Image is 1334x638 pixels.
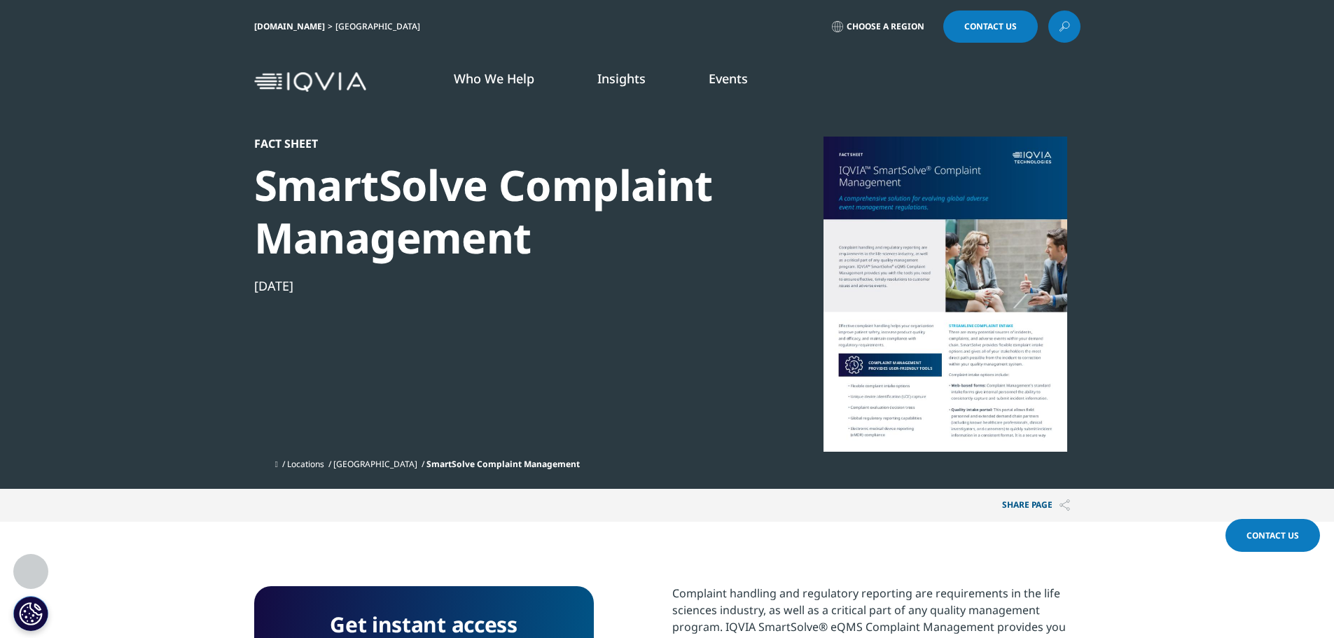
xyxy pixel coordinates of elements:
div: Fact Sheet [254,137,735,151]
span: SmartSolve Complaint Management [426,458,580,470]
div: [DATE] [254,277,735,294]
a: Who We Help [454,70,534,87]
div: [GEOGRAPHIC_DATA] [335,21,426,32]
img: IQVIA Healthcare Information Technology and Pharma Clinical Research Company [254,72,366,92]
a: Events [709,70,748,87]
a: [GEOGRAPHIC_DATA] [333,458,417,470]
a: Locations [287,458,324,470]
span: Choose a Region [847,21,924,32]
button: Share PAGEShare PAGE [992,489,1081,522]
button: Cookie Settings [13,596,48,631]
a: Insights [597,70,646,87]
a: [DOMAIN_NAME] [254,20,325,32]
p: Share PAGE [992,489,1081,522]
a: Contact Us [943,11,1038,43]
img: Share PAGE [1059,499,1070,511]
nav: Primary [372,49,1081,115]
a: Contact Us [1225,519,1320,552]
div: SmartSolve Complaint Management [254,159,735,264]
span: Contact Us [964,22,1017,31]
span: Contact Us [1246,529,1299,541]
